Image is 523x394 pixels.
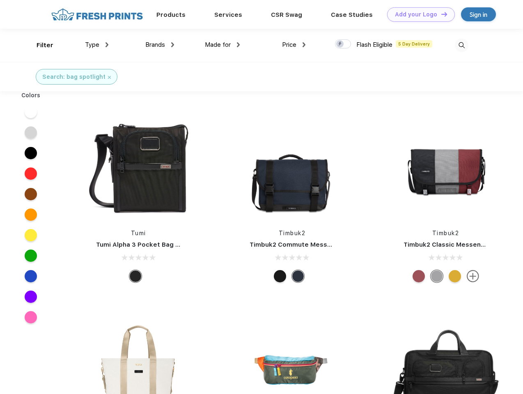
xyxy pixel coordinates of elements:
div: Colors [15,91,47,100]
div: Eco Amber [449,270,461,282]
span: Price [282,41,296,48]
img: dropdown.png [237,42,240,47]
img: desktop_search.svg [455,39,468,52]
span: 5 Day Delivery [396,40,432,48]
div: Sign in [470,10,487,19]
a: Timbuk2 [432,230,459,236]
a: Tumi [131,230,146,236]
span: Type [85,41,99,48]
img: func=resize&h=266 [391,112,500,221]
a: Timbuk2 Classic Messenger Bag [404,241,505,248]
div: Eco Black [274,270,286,282]
img: func=resize&h=266 [84,112,193,221]
span: Made for [205,41,231,48]
img: func=resize&h=266 [237,112,346,221]
a: Timbuk2 [279,230,306,236]
a: Timbuk2 Commute Messenger Bag [250,241,360,248]
span: Flash Eligible [356,41,392,48]
div: Eco Collegiate Red [413,270,425,282]
a: Tumi Alpha 3 Pocket Bag Small [96,241,192,248]
img: dropdown.png [303,42,305,47]
a: Sign in [461,7,496,21]
div: Eco Rind Pop [431,270,443,282]
img: dropdown.png [171,42,174,47]
div: Eco Nautical [292,270,304,282]
img: dropdown.png [106,42,108,47]
div: Black [129,270,142,282]
img: fo%20logo%202.webp [49,7,145,22]
a: Products [156,11,186,18]
span: Brands [145,41,165,48]
div: Filter [37,41,53,50]
img: more.svg [467,270,479,282]
div: Add your Logo [395,11,437,18]
img: DT [441,12,447,16]
div: Search: bag spotlight [42,73,106,81]
img: filter_cancel.svg [108,76,111,79]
